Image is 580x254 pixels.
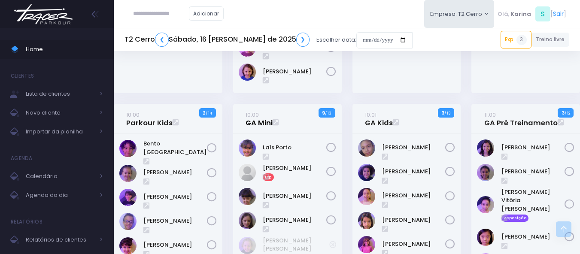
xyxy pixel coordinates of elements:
[358,139,375,157] img: Alice Borges Ribeiro
[510,10,531,18] span: Karina
[365,110,393,127] a: 10:01GA Kids
[125,30,413,50] div: Escolher data:
[239,237,256,254] img: Maria Alice Sobral
[444,111,451,116] small: / 13
[263,143,326,152] a: Laís Porto
[477,164,494,181] img: Luise de Goes Gabriel Ferraz
[501,31,531,48] a: Exp3
[382,240,446,248] a: [PERSON_NAME]
[263,164,326,172] a: [PERSON_NAME]
[501,143,565,152] a: [PERSON_NAME]
[26,126,94,137] span: Importar da planilha
[501,233,565,241] a: [PERSON_NAME]
[206,111,212,116] small: / 14
[155,33,169,47] a: ❮
[143,168,207,177] a: [PERSON_NAME]
[26,44,103,55] span: Home
[239,139,256,157] img: Laís Porto Carreiro
[382,216,446,224] a: [PERSON_NAME]
[562,109,565,116] strong: 3
[263,67,326,76] a: [PERSON_NAME]
[358,188,375,205] img: Athena Torres Longhi
[501,188,565,213] a: [PERSON_NAME] Vitória [PERSON_NAME]
[263,236,329,253] a: [PERSON_NAME] [PERSON_NAME]
[358,236,375,253] img: Helena rachkorsky
[477,139,494,157] img: Laura meirelles de almeida
[11,213,43,230] h4: Relatórios
[11,150,33,167] h4: Agenda
[126,111,140,119] small: 10:00
[26,190,94,201] span: Agenda do dia
[325,111,331,116] small: / 13
[246,111,259,119] small: 10:00
[26,234,94,245] span: Relatórios de clientes
[501,167,565,176] a: [PERSON_NAME]
[119,140,137,157] img: Bento Brasil Torres
[322,109,325,116] strong: 9
[203,109,206,116] strong: 2
[535,6,550,21] span: S
[494,4,569,24] div: [ ]
[516,35,527,45] span: 3
[239,188,256,205] img: Maria Ribeiro Martins
[239,164,256,181] img: Lorena Aniz
[365,111,377,119] small: 10:01
[484,111,496,119] small: 11:00
[565,111,570,116] small: / 12
[358,164,375,181] img: Ana Beatriz Xavier Roque
[125,33,310,47] h5: T2 Cerro Sábado, 16 [PERSON_NAME] de 2025
[143,193,207,201] a: [PERSON_NAME]
[26,88,94,100] span: Lista de clientes
[501,215,529,222] span: Reposição
[119,165,137,182] img: Cecilia Machado
[119,213,137,230] img: Inácio Borges Ribeiro
[382,143,446,152] a: [PERSON_NAME]
[382,191,446,200] a: [PERSON_NAME]
[296,33,310,47] a: ❯
[119,189,137,206] img: Henrique Hasegawa Bittar
[484,110,558,127] a: 11:00GA Pré Treinamento
[143,139,207,156] a: Bento [GEOGRAPHIC_DATA]
[263,192,326,200] a: [PERSON_NAME]
[126,110,173,127] a: 10:00Parkour Kids
[143,217,207,225] a: [PERSON_NAME]
[26,171,94,182] span: Calendário
[382,167,446,176] a: [PERSON_NAME]
[246,110,273,127] a: 10:00GA Mini
[477,229,494,246] img: Mariana Sawaguchi
[498,10,509,18] span: Olá,
[358,212,375,229] img: Cora Mathias Melo
[477,196,494,213] img: Maria Vitória Silva Moura
[531,33,570,47] a: Treino livre
[239,63,256,81] img: Ícaro Torres Longhi
[11,67,34,85] h4: Clientes
[263,216,326,224] a: [PERSON_NAME]
[239,212,256,229] img: Maya Ribeiro Martins
[26,107,94,118] span: Novo cliente
[143,241,207,249] a: [PERSON_NAME]
[441,109,444,116] strong: 3
[553,9,564,18] a: Sair
[189,6,224,21] a: Adicionar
